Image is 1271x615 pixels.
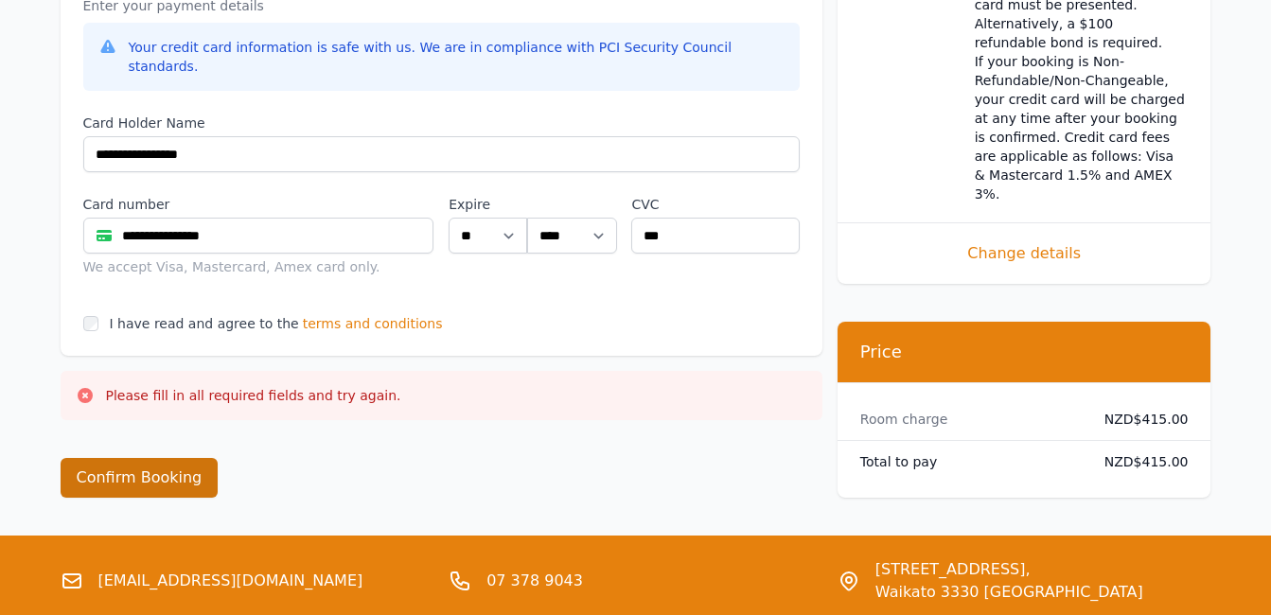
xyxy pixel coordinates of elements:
[875,558,1143,581] span: [STREET_ADDRESS],
[83,114,800,132] label: Card Holder Name
[83,195,434,214] label: Card number
[1089,410,1189,429] dd: NZD$415.00
[860,341,1189,363] h3: Price
[860,452,1074,471] dt: Total to pay
[1089,452,1189,471] dd: NZD$415.00
[303,314,443,333] span: terms and conditions
[98,570,363,592] a: [EMAIL_ADDRESS][DOMAIN_NAME]
[860,242,1189,265] span: Change details
[129,38,785,76] div: Your credit card information is safe with us. We are in compliance with PCI Security Council stan...
[631,195,799,214] label: CVC
[486,570,583,592] a: 07 378 9043
[860,410,1074,429] dt: Room charge
[61,458,219,498] button: Confirm Booking
[83,257,434,276] div: We accept Visa, Mastercard, Amex card only.
[875,581,1143,604] span: Waikato 3330 [GEOGRAPHIC_DATA]
[110,316,299,331] label: I have read and agree to the
[527,195,616,214] label: .
[106,386,401,405] p: Please fill in all required fields and try again.
[449,195,527,214] label: Expire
